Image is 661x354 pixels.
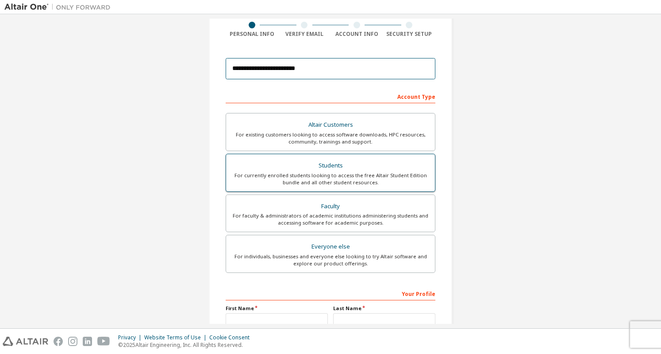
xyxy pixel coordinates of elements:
div: For individuals, businesses and everyone else looking to try Altair software and explore our prod... [231,253,430,267]
img: youtube.svg [97,337,110,346]
div: Altair Customers [231,119,430,131]
div: Your Profile [226,286,435,300]
div: Personal Info [226,31,278,38]
div: For faculty & administrators of academic institutions administering students and accessing softwa... [231,212,430,226]
div: Privacy [118,334,144,341]
img: instagram.svg [68,337,77,346]
img: Altair One [4,3,115,12]
div: Verify Email [278,31,331,38]
div: For currently enrolled students looking to access the free Altair Student Edition bundle and all ... [231,172,430,186]
div: Cookie Consent [209,334,255,341]
div: Students [231,159,430,172]
label: First Name [226,305,328,312]
div: For existing customers looking to access software downloads, HPC resources, community, trainings ... [231,131,430,145]
div: Security Setup [383,31,436,38]
img: linkedin.svg [83,337,92,346]
div: Everyone else [231,241,430,253]
div: Account Type [226,89,435,103]
img: altair_logo.svg [3,337,48,346]
div: Website Terms of Use [144,334,209,341]
div: Account Info [330,31,383,38]
p: © 2025 Altair Engineering, Inc. All Rights Reserved. [118,341,255,349]
img: facebook.svg [54,337,63,346]
div: Faculty [231,200,430,213]
label: Last Name [333,305,435,312]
